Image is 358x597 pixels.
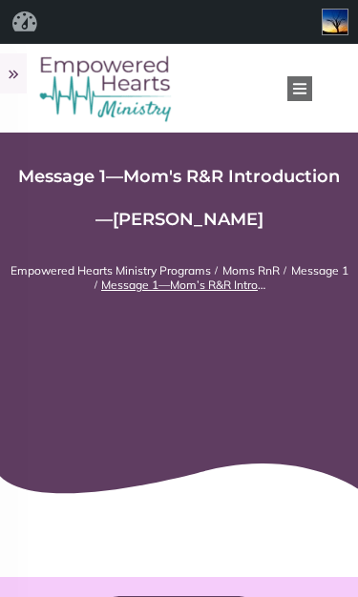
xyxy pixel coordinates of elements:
[18,166,340,230] span: Message 1—Mom's R&R Introduction—[PERSON_NAME]
[222,263,280,278] a: Moms RnR
[91,279,100,291] li: /
[281,265,290,277] li: /
[291,263,348,278] a: Message 1
[101,278,268,292] span: Message 1—Mom’s R&R Introduction—[PERSON_NAME]
[212,265,221,277] li: /
[11,263,211,278] a: Empowered Hearts Ministry Programs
